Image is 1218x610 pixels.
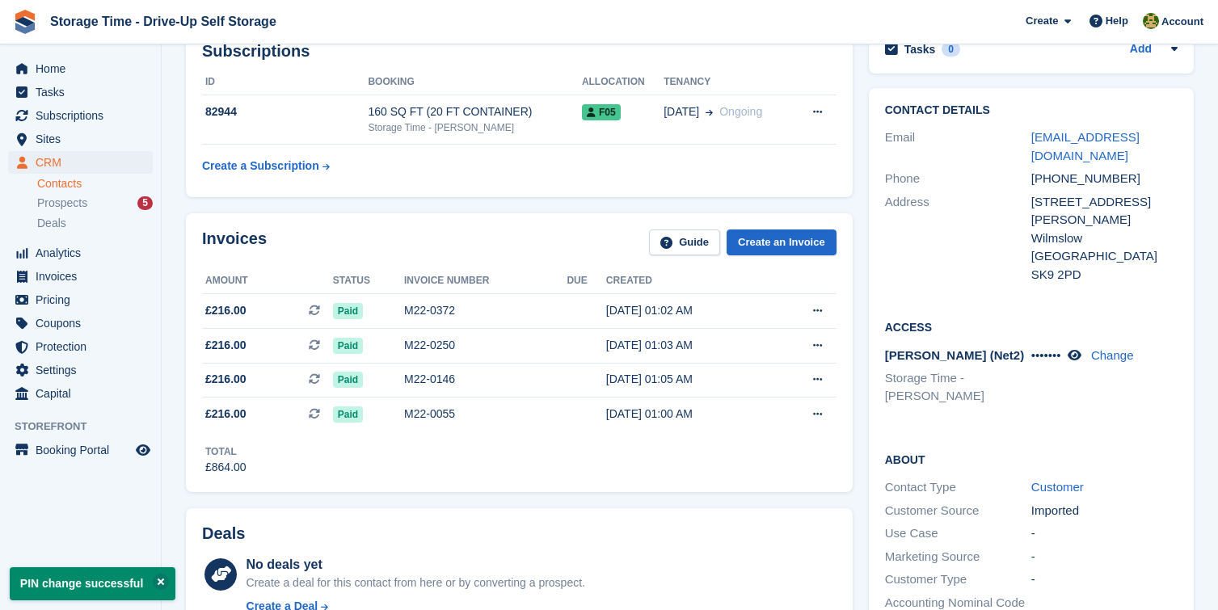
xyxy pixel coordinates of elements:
[8,312,153,334] a: menu
[885,570,1031,589] div: Customer Type
[202,268,333,294] th: Amount
[1106,13,1128,29] span: Help
[885,548,1031,566] div: Marketing Source
[727,229,837,256] a: Create an Invoice
[942,42,960,57] div: 0
[404,337,567,354] div: M22-0250
[202,103,368,120] div: 82944
[36,104,133,127] span: Subscriptions
[202,158,319,175] div: Create a Subscription
[1031,570,1178,589] div: -
[885,478,1031,497] div: Contact Type
[719,105,762,118] span: Ongoing
[202,69,368,95] th: ID
[333,406,363,423] span: Paid
[44,8,283,35] a: Storage Time - Drive-Up Self Storage
[37,176,153,191] a: Contacts
[8,81,153,103] a: menu
[664,103,699,120] span: [DATE]
[133,440,153,460] a: Preview store
[582,104,621,120] span: F05
[567,268,605,294] th: Due
[885,502,1031,520] div: Customer Source
[1031,229,1178,248] div: Wilmslow
[247,574,585,591] div: Create a deal for this contact from here or by converting a prospect.
[333,303,363,319] span: Paid
[36,359,133,381] span: Settings
[8,359,153,381] a: menu
[205,337,247,354] span: £216.00
[205,444,247,459] div: Total
[36,265,133,288] span: Invoices
[205,406,247,423] span: £216.00
[333,338,363,354] span: Paid
[36,81,133,103] span: Tasks
[885,193,1031,284] div: Address
[36,288,133,311] span: Pricing
[368,103,581,120] div: 160 SQ FT (20 FT CONTAINER)
[885,369,1031,406] li: Storage Time - [PERSON_NAME]
[1031,130,1140,162] a: [EMAIL_ADDRESS][DOMAIN_NAME]
[8,128,153,150] a: menu
[36,57,133,80] span: Home
[1031,480,1084,494] a: Customer
[333,268,404,294] th: Status
[8,151,153,174] a: menu
[8,265,153,288] a: menu
[885,318,1178,334] h2: Access
[1026,13,1058,29] span: Create
[37,196,87,211] span: Prospects
[885,104,1178,117] h2: Contact Details
[1091,348,1134,362] a: Change
[8,104,153,127] a: menu
[1031,247,1178,266] div: [GEOGRAPHIC_DATA]
[36,439,133,461] span: Booking Portal
[1143,13,1159,29] img: Zain Sarwar
[205,302,247,319] span: £216.00
[1031,170,1178,188] div: [PHONE_NUMBER]
[1031,524,1178,543] div: -
[10,567,175,600] p: PIN change successful
[36,335,133,358] span: Protection
[606,268,772,294] th: Created
[37,195,153,212] a: Prospects 5
[1031,266,1178,284] div: SK9 2PD
[8,382,153,405] a: menu
[649,229,720,256] a: Guide
[606,302,772,319] div: [DATE] 01:02 AM
[664,69,792,95] th: Tenancy
[137,196,153,210] div: 5
[1130,40,1152,59] a: Add
[582,69,664,95] th: Allocation
[36,382,133,405] span: Capital
[202,229,267,256] h2: Invoices
[8,57,153,80] a: menu
[1031,548,1178,566] div: -
[37,215,153,232] a: Deals
[13,10,37,34] img: stora-icon-8386f47178a22dfd0bd8f6a31ec36ba5ce8667c1dd55bd0f319d3a0aa187defe.svg
[885,524,1031,543] div: Use Case
[885,128,1031,165] div: Email
[247,555,585,574] div: No deals yet
[8,439,153,461] a: menu
[1031,502,1178,520] div: Imported
[606,371,772,388] div: [DATE] 01:05 AM
[8,242,153,264] a: menu
[404,268,567,294] th: Invoice number
[904,42,936,57] h2: Tasks
[1161,14,1203,30] span: Account
[202,42,837,61] h2: Subscriptions
[606,337,772,354] div: [DATE] 01:03 AM
[404,406,567,423] div: M22-0055
[1031,193,1178,229] div: [STREET_ADDRESS][PERSON_NAME]
[37,216,66,231] span: Deals
[36,151,133,174] span: CRM
[404,371,567,388] div: M22-0146
[36,242,133,264] span: Analytics
[368,120,581,135] div: Storage Time - [PERSON_NAME]
[8,288,153,311] a: menu
[8,335,153,358] a: menu
[36,128,133,150] span: Sites
[885,170,1031,188] div: Phone
[885,451,1178,467] h2: About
